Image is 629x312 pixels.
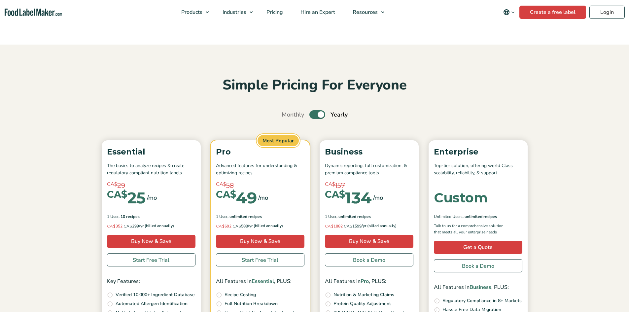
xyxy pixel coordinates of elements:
span: CA$ [325,181,335,188]
p: Verified 10,000+ Ingredient Database [116,291,195,298]
p: Enterprise [434,146,522,158]
p: Recipe Costing [225,291,256,298]
a: Create a free label [519,6,586,19]
span: /mo [258,193,268,202]
p: Business [325,146,413,158]
button: Change language [499,6,519,19]
span: Yearly [331,110,348,119]
span: Unlimited Users [434,214,463,220]
h2: Simple Pricing For Everyone [98,76,531,94]
p: Automated Allergen Identification [116,300,188,307]
span: , Unlimited Recipes [227,214,262,220]
p: Nutrition & Marketing Claims [333,291,394,298]
div: 134 [325,190,372,206]
span: Pricing [264,9,284,16]
a: Food Label Maker homepage [5,9,62,16]
span: /yr (billed annually) [139,223,174,229]
span: 1 User [107,214,119,220]
span: 1599 [325,223,362,229]
a: Buy Now & Save [107,235,195,248]
p: All Features in , PLUS: [325,277,413,286]
span: CA$ [325,224,333,228]
span: CA$ [107,181,117,188]
p: Essential [107,146,195,158]
a: Start Free Trial [216,253,304,266]
p: All Features in , PLUS: [216,277,304,286]
del: 692 [216,224,231,229]
del: 352 [107,224,122,229]
span: Business [470,284,491,291]
span: Essential [252,278,274,285]
p: Top-tier solution, offering world Class scalability, reliability, & support [434,162,522,177]
span: 29 [117,181,125,191]
p: Full Nutrition Breakdown [225,300,278,307]
p: Talk to us for a comprehensive solution that meets all your enterprise needs [434,223,510,235]
span: CA$ [216,190,236,199]
span: 1 User [325,214,336,220]
span: Industries [221,9,247,16]
span: Products [179,9,203,16]
p: Dynamic reporting, full customization, & premium compliance tools [325,162,413,177]
div: 25 [107,190,146,206]
a: Get a Quote [434,241,522,254]
p: The basics to analyze recipes & create regulatory compliant nutrition labels [107,162,195,177]
p: Advanced features for understanding & optimizing recipes [216,162,304,177]
span: /yr (billed annually) [362,223,397,229]
a: Buy Now & Save [216,235,304,248]
p: Key Features: [107,277,195,286]
div: 49 [216,190,257,206]
a: Book a Demo [325,253,413,266]
span: , 10 Recipes [119,214,140,220]
span: 157 [335,181,345,191]
span: Hire an Expert [298,9,336,16]
span: Pro [361,278,369,285]
span: 1 User [216,214,227,220]
a: Start Free Trial [107,253,195,266]
span: Monthly [282,110,304,119]
span: CA$ [232,224,241,228]
span: , Unlimited Recipes [463,214,497,220]
span: CA$ [216,224,225,228]
span: 58 [226,181,234,191]
p: Regulatory Compliance in 8+ Markets [442,297,522,304]
span: CA$ [107,224,116,228]
span: Resources [351,9,378,16]
span: CA$ [325,190,345,199]
span: CA$ [107,190,127,199]
div: Custom [434,191,488,204]
del: 1882 [325,224,343,229]
p: Protein Quality Adjustment [333,300,391,307]
span: Most Popular [257,134,300,148]
span: /mo [147,193,157,202]
span: /yr (billed annually) [248,223,283,229]
span: 588 [216,223,248,229]
a: Buy Now & Save [325,235,413,248]
label: Toggle [309,110,325,119]
span: /mo [373,193,383,202]
p: Pro [216,146,304,158]
a: Login [589,6,625,19]
span: CA$ [216,181,226,188]
span: CA$ [123,224,132,228]
a: Book a Demo [434,259,522,272]
span: , Unlimited Recipes [336,214,371,220]
span: CA$ [344,224,352,228]
span: 299 [107,223,139,229]
p: All Features in , PLUS: [434,283,522,292]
